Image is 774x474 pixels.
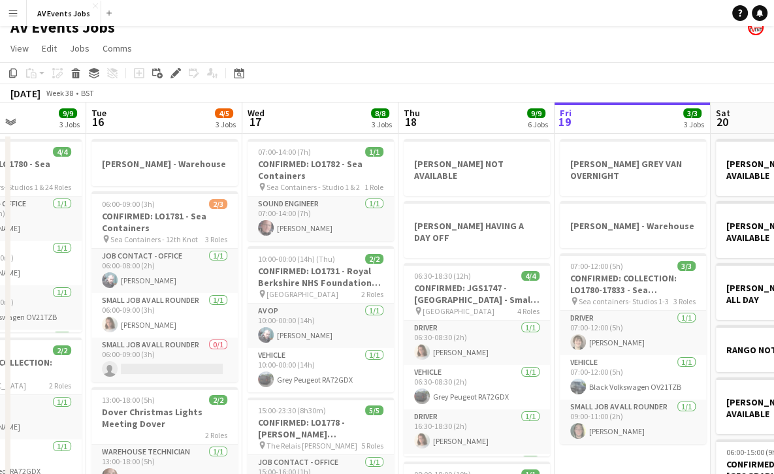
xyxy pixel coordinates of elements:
a: Jobs [65,40,95,57]
div: 3 Jobs [684,119,704,129]
span: 16 [89,114,106,129]
app-card-role: Driver1/107:00-12:00 (5h)[PERSON_NAME] [560,311,706,355]
div: 3 Jobs [59,119,80,129]
span: 4/5 [215,108,233,118]
h3: CONFIRMED: LO1778 - [PERSON_NAME] [PERSON_NAME] [248,417,394,440]
app-job-card: [PERSON_NAME] NOT AVAILABLE [404,139,550,196]
app-card-role: AV Op1/110:00-00:00 (14h)[PERSON_NAME] [248,304,394,348]
app-card-role: Vehicle1/107:00-12:00 (5h)Black Volkswagen OV21TZB [560,355,706,400]
app-card-role: Job contact - Office1/106:00-08:00 (2h)[PERSON_NAME] [91,249,238,293]
span: [GEOGRAPHIC_DATA] [423,306,494,316]
span: 4/4 [53,147,71,157]
span: 2 Roles [49,381,71,390]
span: 18 [402,114,420,129]
span: View [10,42,29,54]
app-job-card: 06:30-18:30 (12h)4/4CONFIRMED: JGS1747 - [GEOGRAPHIC_DATA] - Small PA [GEOGRAPHIC_DATA]4 RolesDri... [404,263,550,456]
span: 5/5 [365,405,383,415]
app-job-card: [PERSON_NAME] HAVING A DAY OFF [404,201,550,258]
app-job-card: 07:00-14:00 (7h)1/1CONFIRMED: LO1782 - Sea Containers Sea Containers - Studio 1 & 21 RoleSound En... [248,139,394,241]
span: 06:00-09:00 (3h) [102,199,155,209]
h3: Dover Christmas Lights Meeting Dover [91,406,238,430]
h3: CONFIRMED: COLLECTION: LO1780-17833 - Sea Containers [560,272,706,296]
h3: [PERSON_NAME] - Warehouse [91,158,238,170]
app-card-role: Small Job AV All Rounder1/109:00-11:00 (2h)[PERSON_NAME] [560,400,706,444]
span: 2 Roles [361,289,383,299]
span: Week 38 [43,88,76,98]
span: 2/3 [209,199,227,209]
app-user-avatar: Liam O'Brien [748,20,764,35]
app-card-role: Small Job AV All Rounder0/106:00-09:00 (3h) [91,338,238,382]
span: Comms [103,42,132,54]
div: 6 Jobs [528,119,548,129]
app-card-role: Small Job AV All Rounder1/106:00-09:00 (3h)[PERSON_NAME] [91,293,238,338]
span: 2/2 [209,395,227,405]
app-job-card: [PERSON_NAME] GREY VAN OVERNIGHT [560,139,706,196]
span: 10:00-00:00 (14h) (Thu) [258,254,335,264]
app-job-card: [PERSON_NAME] - Warehouse [91,139,238,186]
span: 20 [714,114,730,129]
span: The Relais [PERSON_NAME] [266,441,357,450]
span: 4/4 [521,271,540,281]
span: 19 [558,114,572,129]
span: 3 Roles [673,296,696,306]
span: 17 [246,114,265,129]
span: 07:00-12:00 (5h) [570,261,623,271]
span: Sat [716,107,730,119]
span: Jobs [70,42,89,54]
a: Edit [37,40,62,57]
app-card-role: Driver1/116:30-18:30 (2h)[PERSON_NAME] [404,409,550,454]
h3: [PERSON_NAME] NOT AVAILABLE [404,158,550,182]
span: 2/2 [53,345,71,355]
app-job-card: [PERSON_NAME] - Warehouse [560,201,706,248]
span: 9/9 [59,108,77,118]
span: Sea Containers - 12th Knot [110,234,198,244]
app-card-role: Driver1/106:30-08:30 (2h)[PERSON_NAME] [404,321,550,365]
span: 8/8 [371,108,389,118]
span: Wed [248,107,265,119]
div: BST [81,88,94,98]
span: Edit [42,42,57,54]
h3: [PERSON_NAME] - Warehouse [560,220,706,232]
h3: CONFIRMED: LO1781 - Sea Containers [91,210,238,234]
span: 3 Roles [205,234,227,244]
a: View [5,40,34,57]
button: AV Events Jobs [27,1,101,26]
span: Thu [404,107,420,119]
span: 1/1 [365,147,383,157]
span: Tue [91,107,106,119]
h3: CONFIRMED: LO1782 - Sea Containers [248,158,394,182]
app-card-role: Vehicle1/110:00-00:00 (14h)Grey Peugeot RA72GDX [248,348,394,392]
span: 4 Roles [49,182,71,192]
span: 07:00-14:00 (7h) [258,147,311,157]
app-job-card: 07:00-12:00 (5h)3/3CONFIRMED: COLLECTION: LO1780-17833 - Sea Containers Sea containers- Studios 1... [560,253,706,444]
span: 2/2 [365,254,383,264]
span: 13:00-18:00 (5h) [102,395,155,405]
div: 3 Jobs [216,119,236,129]
h3: CONFIRMED: JGS1747 - [GEOGRAPHIC_DATA] - Small PA [404,282,550,306]
span: 9/9 [527,108,545,118]
h3: [PERSON_NAME] GREY VAN OVERNIGHT [560,158,706,182]
span: 3/3 [683,108,701,118]
span: 06:30-18:30 (12h) [414,271,471,281]
app-card-role: Vehicle1/106:30-08:30 (2h)Grey Peugeot RA72GDX [404,365,550,409]
span: 5 Roles [361,441,383,450]
span: 4 Roles [517,306,540,316]
span: 2 Roles [205,430,227,440]
div: 10:00-00:00 (14h) (Thu)2/2CONFIRMED: LO1731 - Royal Berkshire NHS Foundation Trust AGM [GEOGRAPHI... [248,246,394,392]
a: Comms [97,40,137,57]
app-card-role: Sound Engineer1/107:00-14:00 (7h)[PERSON_NAME] [248,197,394,241]
span: 3/3 [677,261,696,271]
h3: [PERSON_NAME] HAVING A DAY OFF [404,220,550,244]
span: [GEOGRAPHIC_DATA] [266,289,338,299]
app-job-card: 06:00-09:00 (3h)2/3CONFIRMED: LO1781 - Sea Containers Sea Containers - 12th Knot3 RolesJob contac... [91,191,238,382]
div: 3 Jobs [372,119,392,129]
